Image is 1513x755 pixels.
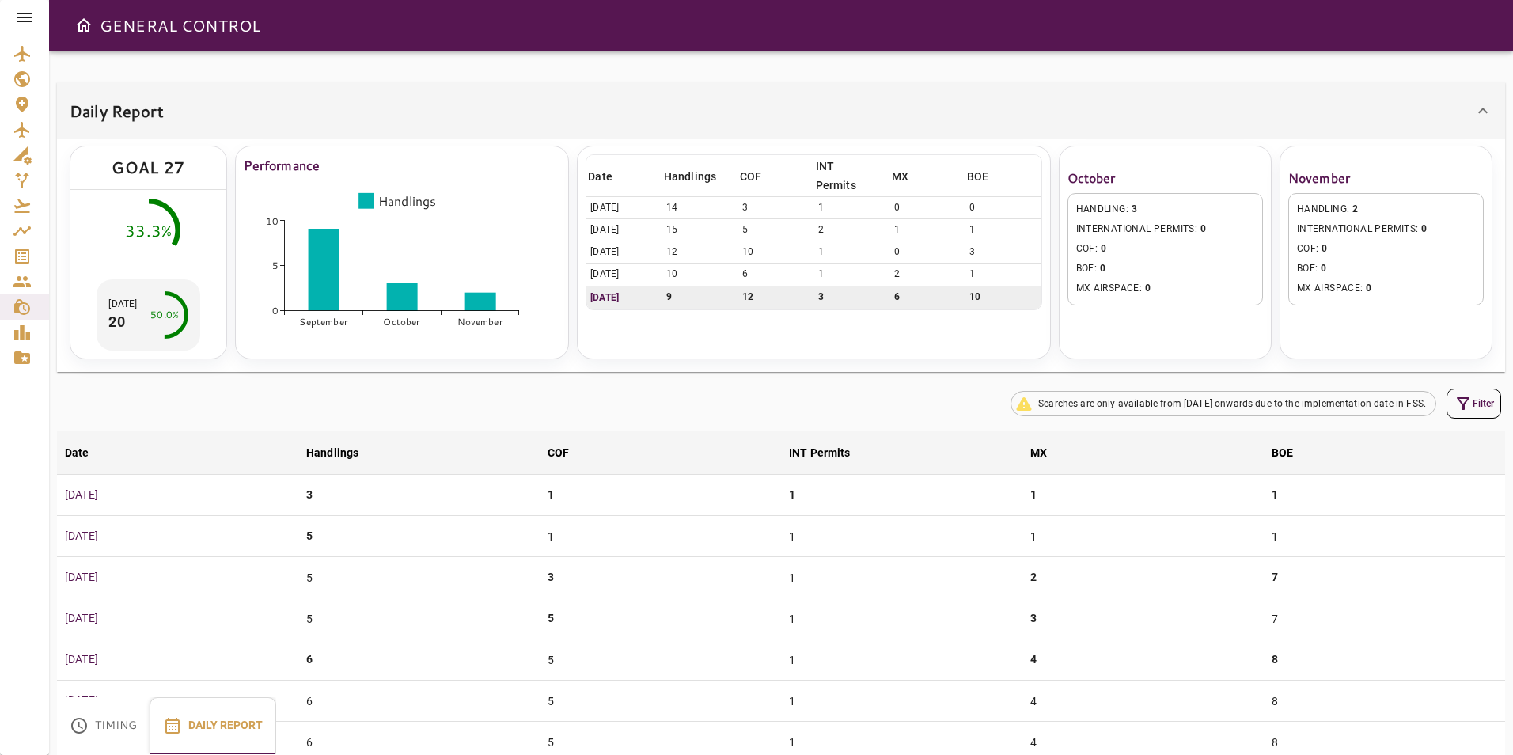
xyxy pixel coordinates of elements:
[65,610,290,627] p: [DATE]
[965,264,1041,286] td: 1
[540,681,781,722] td: 5
[965,241,1041,264] td: 3
[244,154,560,176] h6: Performance
[298,557,540,598] td: 5
[112,154,185,180] div: GOAL 27
[892,167,929,186] span: MX
[1272,487,1278,503] p: 1
[662,241,738,264] td: 12
[814,241,890,264] td: 1
[586,264,662,286] td: [DATE]
[65,569,290,586] p: [DATE]
[816,157,868,195] div: INT Permits
[1022,516,1264,557] td: 1
[306,487,313,503] p: 3
[306,651,313,668] p: 6
[272,259,279,272] tspan: 5
[890,241,965,264] td: 0
[789,443,871,462] span: INT Permits
[789,487,795,503] p: 1
[65,487,290,503] p: [DATE]
[1030,569,1037,586] p: 2
[664,167,737,186] span: Handlings
[548,487,554,503] p: 1
[890,264,965,286] td: 2
[125,218,172,242] div: 33.3%
[967,167,1009,186] span: BOE
[1352,203,1358,214] span: 2
[65,443,89,462] div: Date
[965,219,1041,241] td: 1
[590,290,658,305] p: [DATE]
[1076,222,1254,237] span: INTERNATIONAL PERMITS :
[1022,681,1264,722] td: 4
[1264,516,1505,557] td: 1
[781,516,1022,557] td: 1
[1101,243,1106,254] span: 0
[738,219,814,241] td: 5
[781,557,1022,598] td: 1
[108,297,137,311] p: [DATE]
[1030,443,1067,462] span: MX
[814,219,890,241] td: 2
[548,443,569,462] div: COF
[816,157,889,195] span: INT Permits
[890,219,965,241] td: 1
[781,639,1022,681] td: 1
[892,167,908,186] div: MX
[68,9,100,41] button: Open drawer
[662,197,738,219] td: 14
[1272,443,1293,462] div: BOE
[662,264,738,286] td: 10
[1145,283,1151,294] span: 0
[1297,281,1475,297] span: MX AIRSPACE :
[1288,167,1484,189] h6: November
[814,286,890,309] td: 3
[1030,651,1037,668] p: 4
[890,197,965,219] td: 0
[588,167,633,186] span: Date
[781,681,1022,722] td: 1
[65,651,290,668] p: [DATE]
[1297,261,1475,277] span: BOE :
[548,443,590,462] span: COF
[664,167,716,186] div: Handlings
[1076,281,1254,297] span: MX AIRSPACE :
[789,443,851,462] div: INT Permits
[1067,167,1263,189] h6: October
[70,98,164,123] h6: Daily Report
[306,528,313,544] p: 5
[1132,203,1137,214] span: 3
[65,692,290,709] p: [DATE]
[57,82,1505,139] div: Daily Report
[1366,283,1371,294] span: 0
[890,286,965,309] td: 6
[1030,443,1047,462] div: MX
[1029,396,1435,411] span: Searches are only available from [DATE] onwards due to the implementation date in FSS.
[588,167,612,186] div: Date
[150,308,179,322] div: 50.0%
[65,443,110,462] span: Date
[586,197,662,219] td: [DATE]
[1264,681,1505,722] td: 8
[1264,598,1505,639] td: 7
[306,443,358,462] div: Handlings
[967,167,988,186] div: BOE
[740,167,782,186] span: COF
[1297,222,1475,237] span: INTERNATIONAL PERMITS :
[1272,651,1278,668] p: 8
[298,598,540,639] td: 5
[586,219,662,241] td: [DATE]
[548,569,554,586] p: 3
[738,264,814,286] td: 6
[266,214,279,227] tspan: 10
[540,639,781,681] td: 5
[965,286,1041,309] td: 10
[1200,223,1206,234] span: 0
[662,286,738,309] td: 9
[548,610,554,627] p: 5
[1321,263,1326,274] span: 0
[1297,241,1475,257] span: COF :
[814,264,890,286] td: 1
[384,316,421,329] tspan: October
